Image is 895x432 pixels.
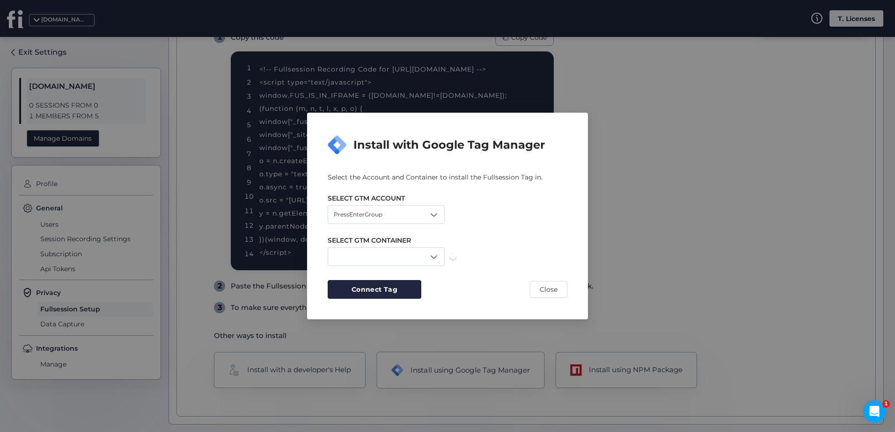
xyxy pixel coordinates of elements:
span: 1 [882,400,890,408]
span: Connect Tag [352,284,397,295]
button: Connect Tag [328,280,421,299]
span: Close [540,284,558,295]
p: Select the Account and Container to install the Fullsession Tag in. [328,173,567,182]
iframe: Intercom live chat [863,400,886,423]
label: SELECT GTM ACCOUNT [328,196,545,201]
button: Close [530,281,567,298]
label: SELECT GTM CONTAINER [328,238,545,243]
p: Install with Google Tag Manager [328,136,567,154]
span: PressEnterGroup [334,210,382,219]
